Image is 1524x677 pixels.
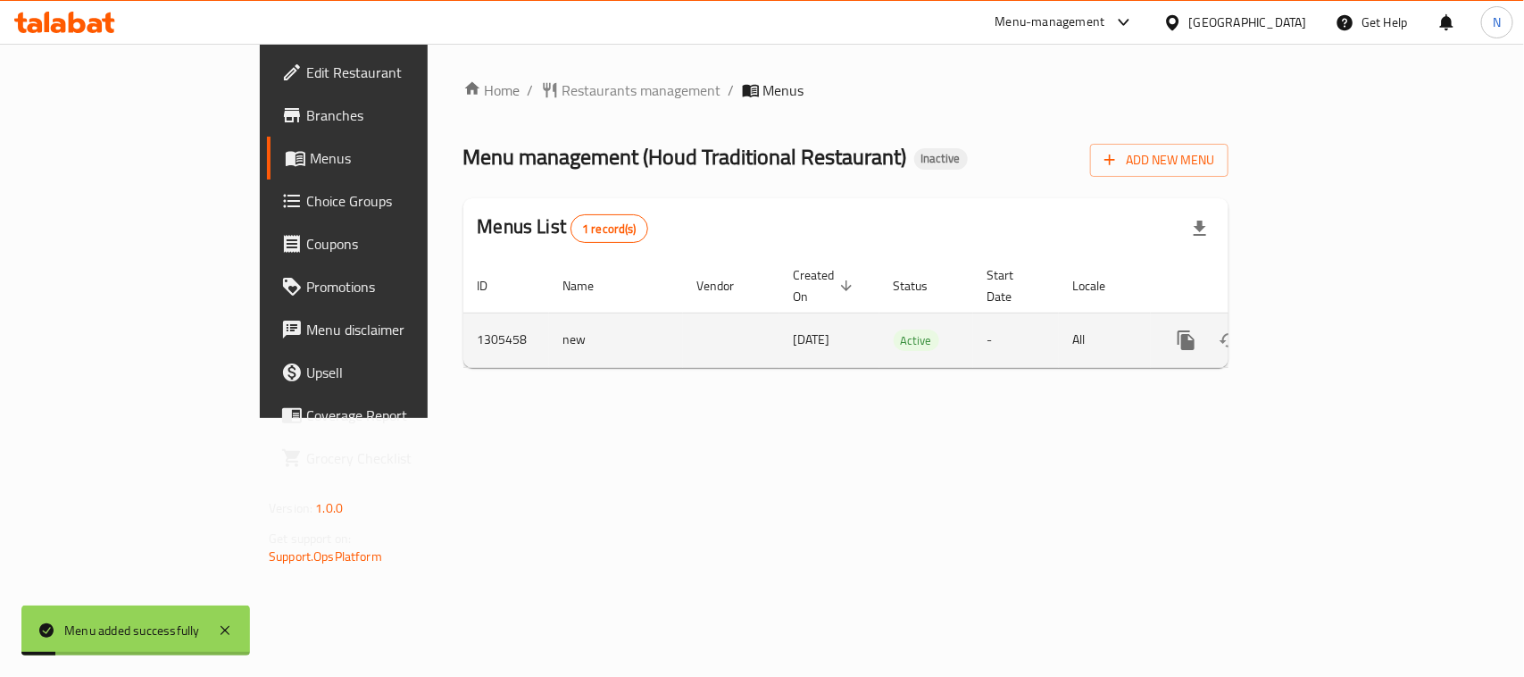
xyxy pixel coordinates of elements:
[794,328,830,351] span: [DATE]
[894,275,952,297] span: Status
[562,79,721,101] span: Restaurants management
[306,362,500,383] span: Upsell
[267,51,514,94] a: Edit Restaurant
[1208,319,1251,362] button: Change Status
[794,264,858,307] span: Created On
[478,213,648,243] h2: Menus List
[1493,13,1501,32] span: N
[1073,275,1129,297] span: Locale
[306,233,500,255] span: Coupons
[267,137,514,180] a: Menus
[267,94,514,137] a: Branches
[267,222,514,265] a: Coupons
[995,12,1105,33] div: Menu-management
[914,151,968,166] span: Inactive
[269,527,351,550] span: Get support on:
[269,497,312,520] span: Version:
[306,104,500,126] span: Branches
[306,447,500,469] span: Grocery Checklist
[306,62,500,83] span: Edit Restaurant
[1165,319,1208,362] button: more
[306,319,500,340] span: Menu disclaimer
[310,147,500,169] span: Menus
[463,79,1228,101] nav: breadcrumb
[729,79,735,101] li: /
[570,214,648,243] div: Total records count
[1189,13,1307,32] div: [GEOGRAPHIC_DATA]
[306,190,500,212] span: Choice Groups
[267,308,514,351] a: Menu disclaimer
[1104,149,1214,171] span: Add New Menu
[571,221,647,238] span: 1 record(s)
[64,621,200,640] div: Menu added successfully
[541,79,721,101] a: Restaurants management
[463,259,1351,368] table: enhanced table
[973,313,1059,367] td: -
[987,264,1037,307] span: Start Date
[267,394,514,437] a: Coverage Report
[267,180,514,222] a: Choice Groups
[697,275,758,297] span: Vendor
[306,276,500,297] span: Promotions
[478,275,512,297] span: ID
[1151,259,1351,313] th: Actions
[1090,144,1228,177] button: Add New Menu
[563,275,618,297] span: Name
[267,351,514,394] a: Upsell
[1178,207,1221,250] div: Export file
[306,405,500,426] span: Coverage Report
[914,148,968,170] div: Inactive
[1059,313,1151,367] td: All
[315,497,343,520] span: 1.0.0
[269,545,382,568] a: Support.OpsPlatform
[894,330,939,351] span: Active
[549,313,683,367] td: new
[894,330,939,351] div: Active
[528,79,534,101] li: /
[267,265,514,308] a: Promotions
[267,437,514,480] a: Grocery Checklist
[763,79,804,101] span: Menus
[463,137,907,177] span: Menu management ( Houd Traditional Restaurant )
